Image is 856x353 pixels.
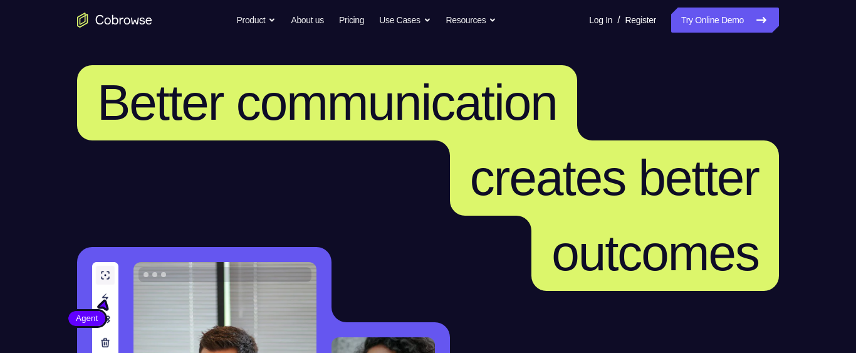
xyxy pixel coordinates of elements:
[625,8,656,33] a: Register
[617,13,620,28] span: /
[470,150,759,206] span: creates better
[551,225,759,281] span: outcomes
[77,13,152,28] a: Go to the home page
[589,8,612,33] a: Log In
[379,8,431,33] button: Use Cases
[446,8,497,33] button: Resources
[97,75,557,130] span: Better communication
[291,8,323,33] a: About us
[237,8,276,33] button: Product
[339,8,364,33] a: Pricing
[671,8,779,33] a: Try Online Demo
[68,312,105,325] span: Agent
